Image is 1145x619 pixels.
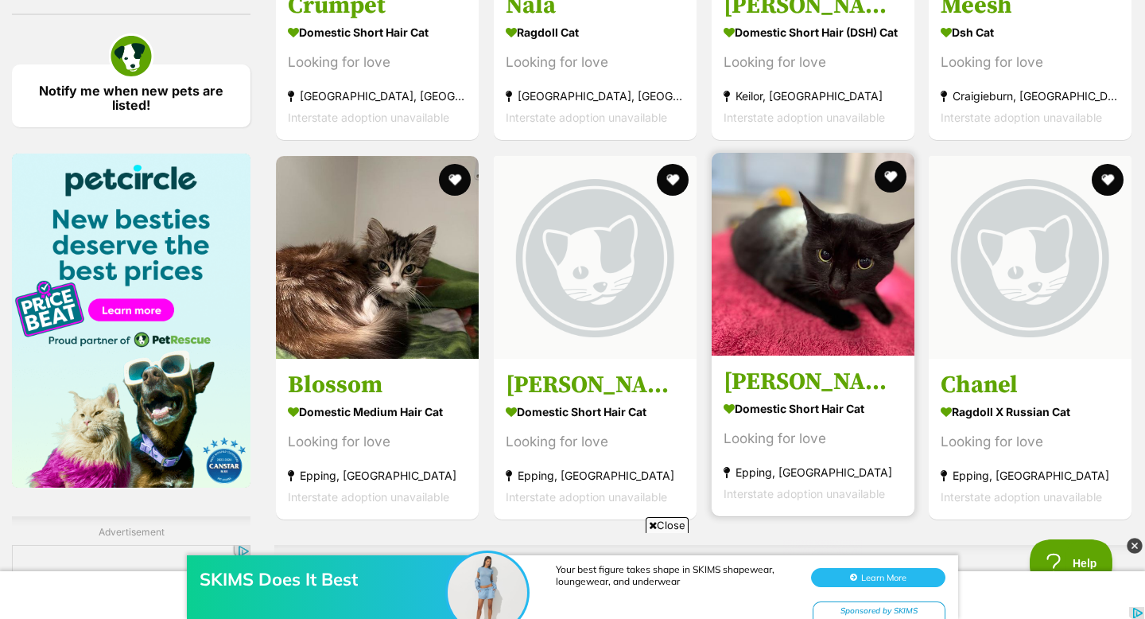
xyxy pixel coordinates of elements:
h3: Chanel [941,370,1120,400]
div: Looking for love [941,53,1120,74]
div: Sponsored by SKIMS [813,78,945,98]
span: Interstate adoption unavailable [506,490,667,504]
strong: Domestic Short Hair Cat [724,397,902,420]
div: Looking for love [941,431,1120,453]
a: Blossom Domestic Medium Hair Cat Looking for love Epping, [GEOGRAPHIC_DATA] Interstate adoption u... [276,358,479,520]
span: Interstate adoption unavailable [941,490,1102,504]
strong: Epping, [GEOGRAPHIC_DATA] [941,465,1120,486]
span: Close [646,517,689,533]
button: favourite [1092,164,1124,196]
strong: Dsh Cat [941,21,1120,45]
div: SKIMS Does It Best [200,45,454,67]
span: Interstate adoption unavailable [288,490,449,504]
strong: [GEOGRAPHIC_DATA], [GEOGRAPHIC_DATA] [506,86,685,107]
span: Interstate adoption unavailable [724,487,885,500]
a: Chanel Ragdoll x Russian Cat Looking for love Epping, [GEOGRAPHIC_DATA] Interstate adoption unava... [929,358,1131,520]
div: Looking for love [506,53,685,74]
img: Maddie - Domestic Short Hair Cat [712,153,914,356]
div: Looking for love [724,428,902,450]
strong: Domestic Short Hair (DSH) Cat [724,21,902,45]
strong: Epping, [GEOGRAPHIC_DATA] [724,461,902,483]
a: [PERSON_NAME] Domestic Short Hair Cat Looking for love Epping, [GEOGRAPHIC_DATA] Interstate adopt... [494,358,697,520]
strong: Keilor, [GEOGRAPHIC_DATA] [724,86,902,107]
div: Looking for love [288,431,467,453]
strong: Domestic Short Hair Cat [506,400,685,423]
span: Interstate adoption unavailable [288,111,449,125]
a: [PERSON_NAME] Domestic Short Hair Cat Looking for love Epping, [GEOGRAPHIC_DATA] Interstate adopt... [712,355,914,516]
strong: [GEOGRAPHIC_DATA], [GEOGRAPHIC_DATA] [288,86,467,107]
h3: Blossom [288,370,467,400]
span: Interstate adoption unavailable [506,111,667,125]
button: favourite [439,164,471,196]
strong: Epping, [GEOGRAPHIC_DATA] [288,465,467,486]
button: favourite [657,164,689,196]
strong: Domestic Medium Hair Cat [288,400,467,423]
div: Looking for love [288,53,467,74]
strong: Ragdoll Cat [506,21,685,45]
span: Interstate adoption unavailable [724,111,885,125]
button: favourite [874,161,906,193]
strong: Domestic Short Hair Cat [288,21,467,45]
div: Your best figure takes shape in SKIMS shapewear, loungewear, and underwear [556,40,794,64]
a: Notify me when new pets are listed! [12,64,250,127]
strong: Craigieburn, [GEOGRAPHIC_DATA] [941,86,1120,107]
h3: [PERSON_NAME] [506,370,685,400]
span: Interstate adoption unavailable [941,111,1102,125]
strong: Ragdoll x Russian Cat [941,400,1120,423]
button: Learn More [811,45,945,64]
div: Looking for love [506,431,685,453]
div: Looking for love [724,53,902,74]
img: SKIMS Does It Best [448,29,527,109]
img: close_grey_3x.png [1127,538,1143,554]
h3: [PERSON_NAME] [724,367,902,397]
img: adc.png [227,1,237,12]
img: Pet Circle promo banner [12,154,250,488]
strong: Epping, [GEOGRAPHIC_DATA] [506,465,685,486]
img: Blossom - Domestic Medium Hair Cat [276,156,479,359]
